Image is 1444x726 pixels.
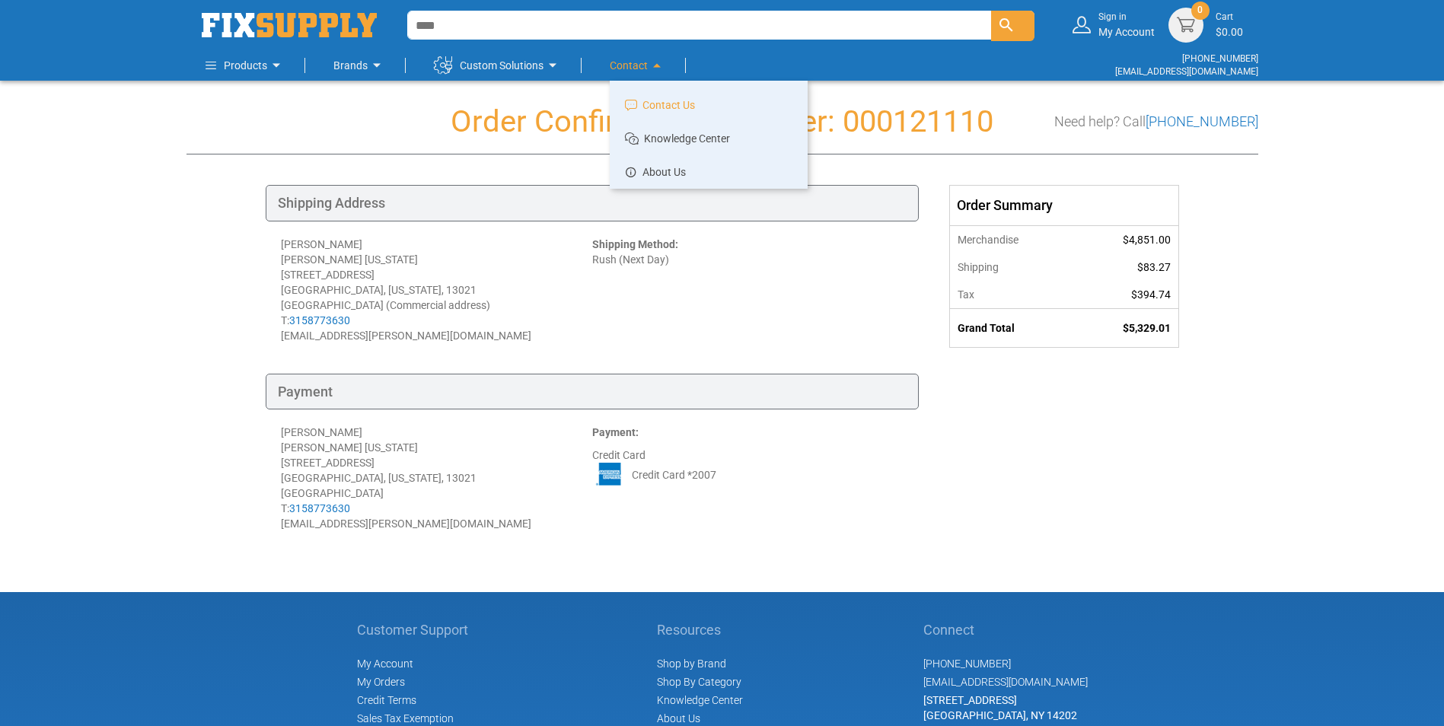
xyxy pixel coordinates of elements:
a: Shop By Category [657,676,741,688]
span: About Us [642,164,686,180]
th: Shipping [950,253,1075,281]
span: $0.00 [1216,26,1243,38]
h1: Order Confirmation Number: 000121110 [186,105,1258,139]
div: [PERSON_NAME] [PERSON_NAME] [US_STATE] [STREET_ADDRESS] [GEOGRAPHIC_DATA], [US_STATE], 13021 [GEO... [281,425,592,531]
span: 0 [1197,4,1203,17]
a: Contact [610,50,666,81]
a: [EMAIL_ADDRESS][DOMAIN_NAME] [1115,66,1258,77]
a: Knowledge Center [657,694,743,706]
a: [EMAIL_ADDRESS][DOMAIN_NAME] [923,676,1088,688]
a: About Us [657,712,700,724]
span: [STREET_ADDRESS] [GEOGRAPHIC_DATA], NY 14202 [923,694,1077,721]
a: Shop by Brand [657,658,726,670]
a: store logo [202,13,377,37]
span: Contact Us [642,97,695,113]
a: [PHONE_NUMBER] [1182,53,1258,64]
a: 3158773630 [289,502,350,514]
small: Sign in [1098,11,1155,24]
small: Cart [1216,11,1243,24]
div: Shipping Address [266,185,919,221]
span: My Orders [357,676,405,688]
h3: Need help? Call [1054,114,1258,129]
h5: Customer Support [357,623,477,638]
div: Rush (Next Day) [592,237,904,343]
span: $5,329.01 [1123,322,1171,334]
span: Credit Terms [357,694,416,706]
a: [PHONE_NUMBER] [1146,113,1258,129]
div: [PERSON_NAME] [PERSON_NAME] [US_STATE] [STREET_ADDRESS] [GEOGRAPHIC_DATA], [US_STATE], 13021 [GEO... [281,237,592,343]
h5: Connect [923,623,1088,638]
span: $394.74 [1131,288,1171,301]
span: Credit Card *2007 [632,467,716,482]
div: Payment [266,374,919,410]
span: Knowledge Center [644,131,730,146]
div: My Account [1098,11,1155,39]
th: Tax [950,281,1075,309]
h5: Resources [657,623,743,638]
a: Custom Solutions [434,50,562,81]
strong: Grand Total [958,322,1015,334]
th: Merchandise [950,225,1075,253]
div: Credit Card [592,425,904,531]
img: AE [592,463,627,486]
strong: Payment: [592,426,639,438]
span: Sales Tax Exemption [357,712,454,724]
span: My Account [357,658,413,670]
strong: Shipping Method: [592,238,678,250]
a: 3158773630 [289,314,350,326]
a: Products [206,50,285,81]
span: $83.27 [1137,261,1171,273]
div: Order Summary [950,186,1178,225]
a: [PHONE_NUMBER] [923,658,1011,670]
span: $4,851.00 [1123,234,1171,246]
a: Brands [333,50,386,81]
img: Fix Industrial Supply [202,13,377,37]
